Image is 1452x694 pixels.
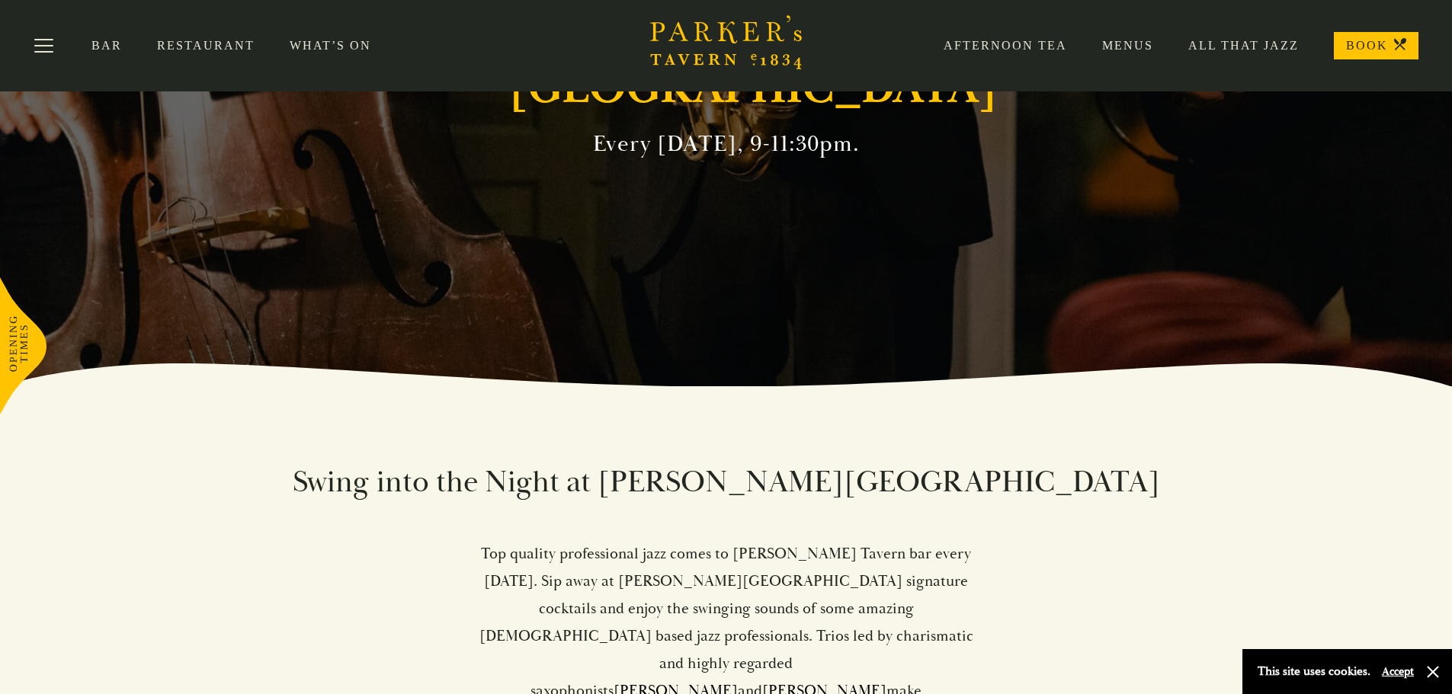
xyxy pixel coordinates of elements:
[292,462,1161,502] h2: Swing into the Night at [PERSON_NAME][GEOGRAPHIC_DATA]
[1382,664,1414,679] button: Accept
[1425,664,1441,680] button: Close and accept
[593,130,860,158] h2: Every [DATE], 9-11:30pm.
[1258,660,1370,683] p: This site uses cookies.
